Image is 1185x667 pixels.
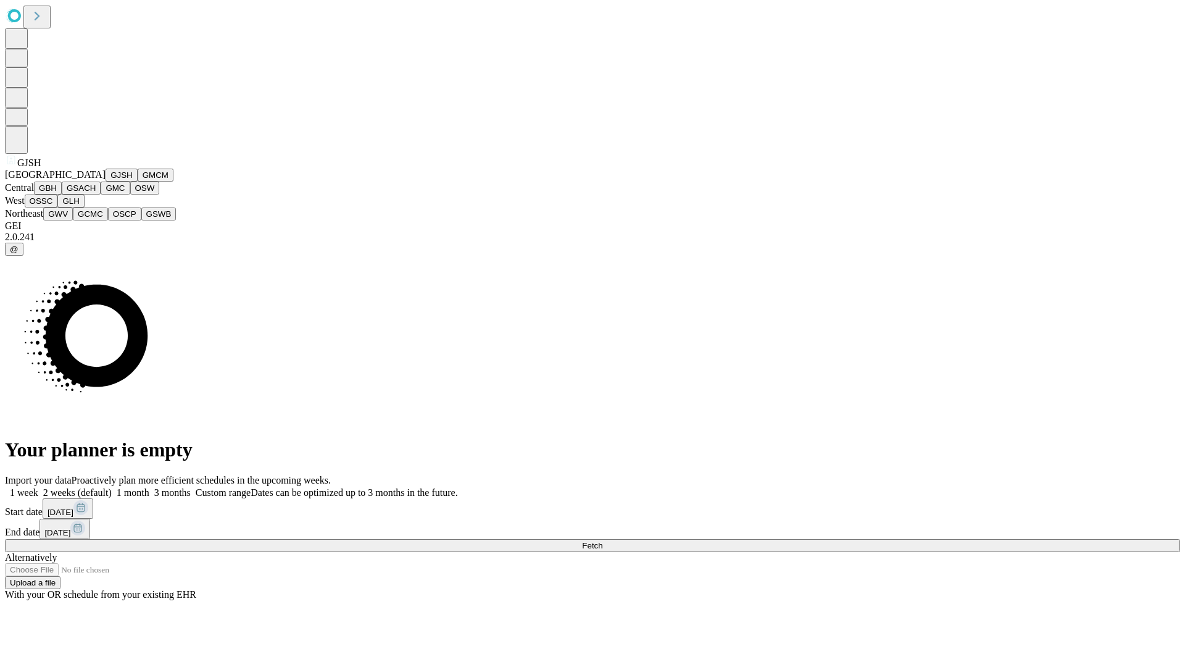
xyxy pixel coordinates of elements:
[43,498,93,519] button: [DATE]
[5,475,72,485] span: Import your data
[5,498,1180,519] div: Start date
[17,157,41,168] span: GJSH
[48,508,73,517] span: [DATE]
[5,208,43,219] span: Northeast
[72,475,331,485] span: Proactively plan more efficient schedules in the upcoming weeks.
[5,169,106,180] span: [GEOGRAPHIC_DATA]
[5,539,1180,552] button: Fetch
[34,182,62,195] button: GBH
[5,519,1180,539] div: End date
[25,195,58,208] button: OSSC
[117,487,149,498] span: 1 month
[5,438,1180,461] h1: Your planner is empty
[43,208,73,220] button: GWV
[106,169,138,182] button: GJSH
[130,182,160,195] button: OSW
[39,519,90,539] button: [DATE]
[43,487,112,498] span: 2 weeks (default)
[5,195,25,206] span: West
[5,182,34,193] span: Central
[10,245,19,254] span: @
[108,208,141,220] button: OSCP
[101,182,130,195] button: GMC
[44,528,70,537] span: [DATE]
[5,576,60,589] button: Upload a file
[73,208,108,220] button: GCMC
[582,541,602,550] span: Fetch
[154,487,191,498] span: 3 months
[5,220,1180,232] div: GEI
[5,232,1180,243] div: 2.0.241
[141,208,177,220] button: GSWB
[5,243,23,256] button: @
[251,487,457,498] span: Dates can be optimized up to 3 months in the future.
[62,182,101,195] button: GSACH
[5,589,196,600] span: With your OR schedule from your existing EHR
[5,552,57,563] span: Alternatively
[138,169,173,182] button: GMCM
[196,487,251,498] span: Custom range
[57,195,84,208] button: GLH
[10,487,38,498] span: 1 week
